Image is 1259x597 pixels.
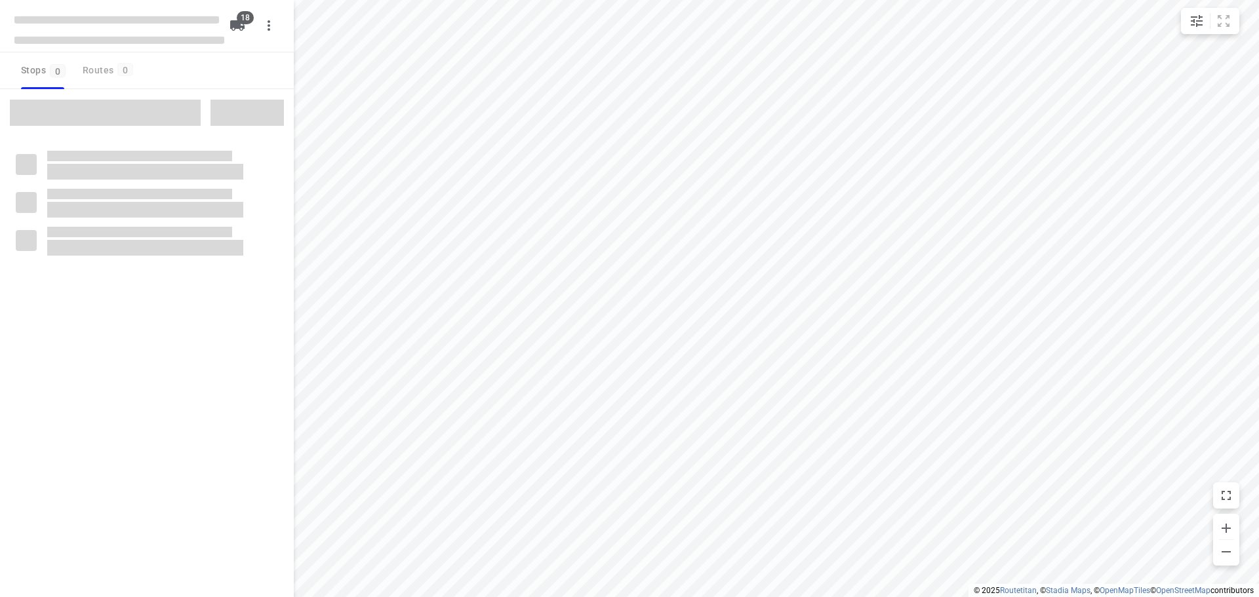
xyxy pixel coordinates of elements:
[1156,586,1210,595] a: OpenStreetMap
[1100,586,1150,595] a: OpenMapTiles
[1000,586,1037,595] a: Routetitan
[1184,8,1210,34] button: Map settings
[1046,586,1090,595] a: Stadia Maps
[974,586,1254,595] li: © 2025 , © , © © contributors
[1181,8,1239,34] div: small contained button group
